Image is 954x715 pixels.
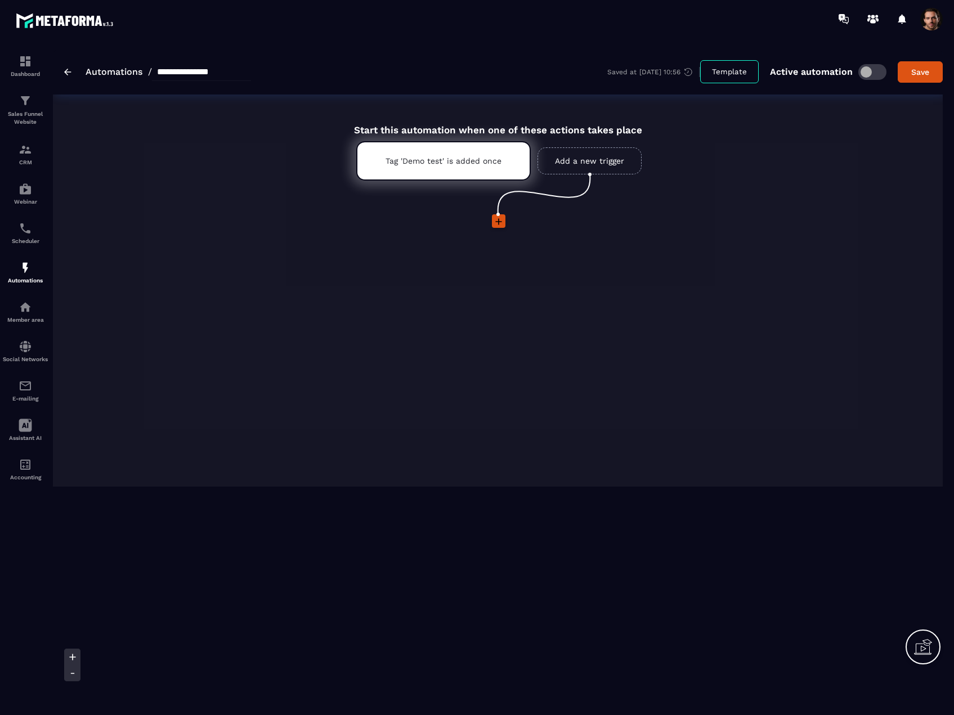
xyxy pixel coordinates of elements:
[700,60,759,83] button: Template
[19,300,32,314] img: automations
[3,277,48,284] p: Automations
[3,435,48,441] p: Assistant AI
[3,410,48,449] a: Assistant AI
[3,86,48,134] a: formationformationSales Funnel Website
[3,317,48,323] p: Member area
[148,66,152,77] span: /
[3,238,48,244] p: Scheduler
[386,156,501,165] p: Tag 'Demo test' is added once
[3,213,48,253] a: schedulerschedulerScheduler
[86,66,142,77] a: Automations
[3,174,48,213] a: automationsautomationsWebinar
[328,111,668,136] div: Start this automation when one of these actions takes place
[3,474,48,480] p: Accounting
[905,66,935,78] div: Save
[19,143,32,156] img: formation
[3,331,48,371] a: social-networksocial-networkSocial Networks
[3,292,48,331] a: automationsautomationsMember area
[3,159,48,165] p: CRM
[3,71,48,77] p: Dashboard
[19,182,32,196] img: automations
[19,379,32,393] img: email
[639,68,680,76] p: [DATE] 10:56
[607,67,700,77] div: Saved at
[3,110,48,126] p: Sales Funnel Website
[19,340,32,353] img: social-network
[3,356,48,362] p: Social Networks
[3,134,48,174] a: formationformationCRM
[19,261,32,275] img: automations
[3,46,48,86] a: formationformationDashboard
[3,449,48,489] a: accountantaccountantAccounting
[770,66,853,77] p: Active automation
[19,222,32,235] img: scheduler
[3,253,48,292] a: automationsautomationsAutomations
[898,61,943,83] button: Save
[3,371,48,410] a: emailemailE-mailing
[3,199,48,205] p: Webinar
[19,55,32,68] img: formation
[16,10,117,31] img: logo
[538,147,642,174] a: Add a new trigger
[19,94,32,107] img: formation
[19,458,32,471] img: accountant
[64,69,71,75] img: arrow
[3,395,48,402] p: E-mailing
